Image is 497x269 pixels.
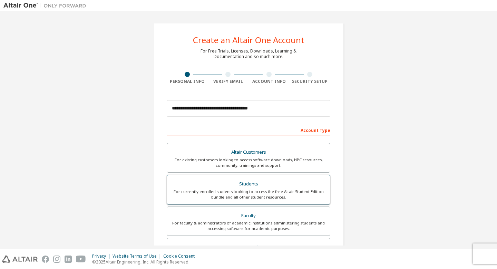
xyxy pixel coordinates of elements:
[65,256,72,263] img: linkedin.svg
[171,242,326,252] div: Everyone else
[113,253,163,259] div: Website Terms of Use
[171,220,326,231] div: For faculty & administrators of academic institutions administering students and accessing softwa...
[171,189,326,200] div: For currently enrolled students looking to access the free Altair Student Edition bundle and all ...
[167,124,330,135] div: Account Type
[163,253,199,259] div: Cookie Consent
[193,36,304,44] div: Create an Altair One Account
[171,179,326,189] div: Students
[42,256,49,263] img: facebook.svg
[171,147,326,157] div: Altair Customers
[290,79,331,84] div: Security Setup
[92,253,113,259] div: Privacy
[171,157,326,168] div: For existing customers looking to access software downloads, HPC resources, community, trainings ...
[171,211,326,221] div: Faculty
[208,79,249,84] div: Verify Email
[167,79,208,84] div: Personal Info
[201,48,296,59] div: For Free Trials, Licenses, Downloads, Learning & Documentation and so much more.
[3,2,90,9] img: Altair One
[76,256,86,263] img: youtube.svg
[92,259,199,265] p: © 2025 Altair Engineering, Inc. All Rights Reserved.
[53,256,60,263] img: instagram.svg
[2,256,38,263] img: altair_logo.svg
[248,79,290,84] div: Account Info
